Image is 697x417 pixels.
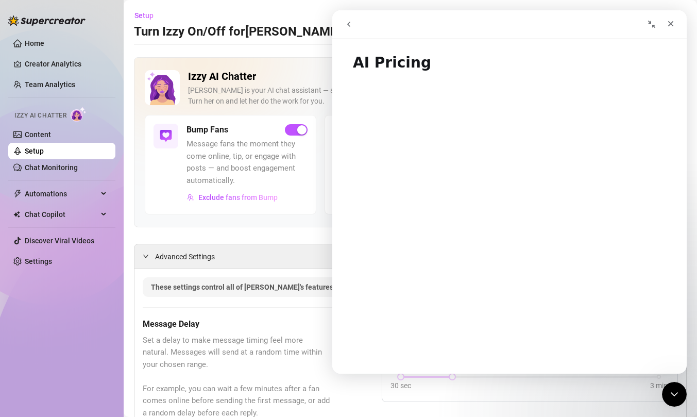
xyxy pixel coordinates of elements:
div: 3 min [650,380,668,391]
span: Automations [25,186,98,202]
img: AI Chatter [71,107,87,122]
h5: Message Delay [143,318,330,330]
h5: Bump Fans [186,124,228,136]
div: [PERSON_NAME] is your AI chat assistant — she bumps fans, chats in your tone, flirts, and sells y... [188,85,644,107]
a: Creator Analytics [25,56,107,72]
span: Chat Copilot [25,206,98,223]
a: Setup [25,147,44,155]
img: svg%3e [187,194,194,201]
div: 30 sec [390,380,411,391]
button: Setup [134,7,162,24]
iframe: Intercom live chat [662,382,687,407]
a: Home [25,39,44,47]
span: Advanced Settings [155,251,215,262]
img: svg%3e [160,130,172,142]
button: Exclude fans from Bump [186,189,278,206]
h3: Turn Izzy On/Off for [PERSON_NAME] [134,24,341,40]
img: Chat Copilot [13,211,20,218]
span: Izzy AI Chatter [14,111,66,121]
span: Exclude fans from Bump [198,193,278,202]
a: Team Analytics [25,80,75,89]
img: Izzy AI Chatter [145,70,180,105]
span: thunderbolt [13,190,22,198]
span: Message fans the moment they come online, tip, or engage with posts — and boost engagement automa... [186,138,308,187]
iframe: Intercom live chat [332,10,687,374]
span: expanded [143,253,149,259]
div: expanded [143,251,155,262]
span: These settings control all of [PERSON_NAME]'s features [151,283,335,291]
a: Chat Monitoring [25,163,78,172]
h2: Izzy AI Chatter [188,70,644,83]
a: Settings [25,257,52,265]
a: Content [25,130,51,139]
span: Setup [134,11,154,20]
img: logo-BBDzfeDw.svg [8,15,86,26]
a: Discover Viral Videos [25,237,94,245]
